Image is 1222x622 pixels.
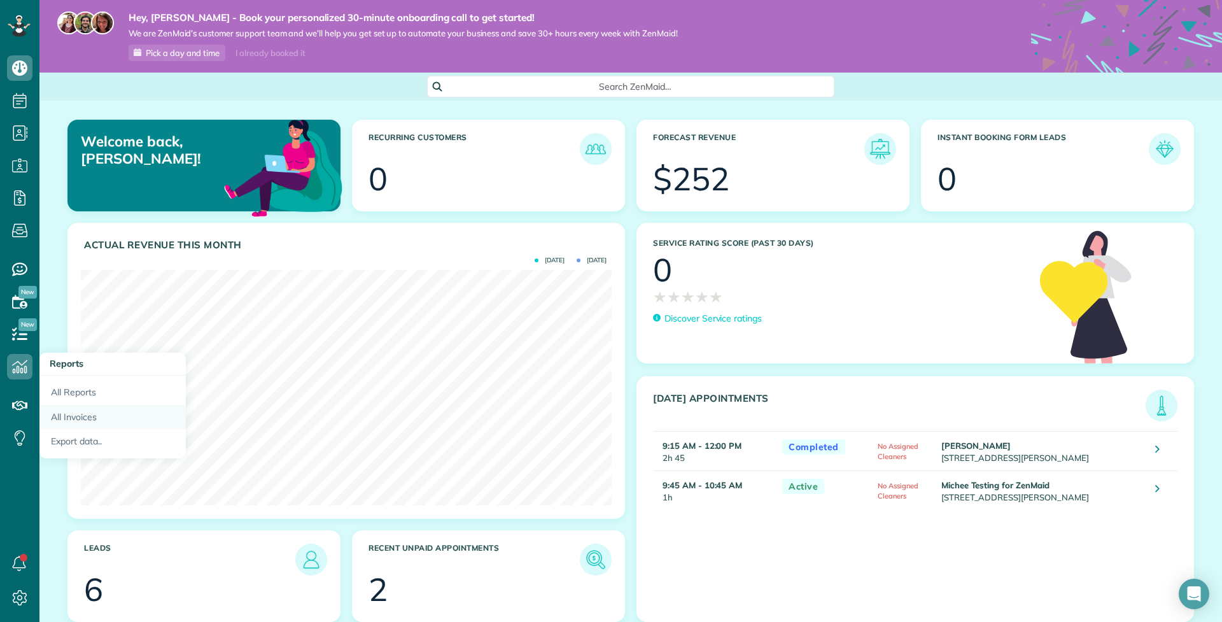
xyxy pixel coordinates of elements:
[129,11,678,24] strong: Hey, [PERSON_NAME] - Book your personalized 30-minute onboarding call to get started!
[878,442,918,461] span: No Assigned Cleaners
[369,163,388,195] div: 0
[583,136,608,162] img: icon_recurring_customers-cf858462ba22bcd05b5a5880d41d6543d210077de5bb9ebc9590e49fd87d84ed.png
[938,133,1149,165] h3: Instant Booking Form Leads
[535,257,565,264] span: [DATE]
[369,133,580,165] h3: Recurring Customers
[1152,136,1177,162] img: icon_form_leads-04211a6a04a5b2264e4ee56bc0799ec3eb69b7e499cbb523a139df1d13a81ae0.png
[653,254,672,286] div: 0
[50,358,83,369] span: Reports
[84,574,103,605] div: 6
[369,544,580,576] h3: Recent unpaid appointments
[129,28,678,39] span: We are ZenMaid’s customer support team and we’ll help you get set up to automate your business an...
[653,393,1146,421] h3: [DATE] Appointments
[583,547,608,572] img: icon_unpaid_appointments-47b8ce3997adf2238b356f14209ab4cced10bd1f174958f3ca8f1d0dd7fffeee.png
[39,376,186,405] a: All Reports
[664,312,762,325] p: Discover Service ratings
[1149,393,1174,418] img: icon_todays_appointments-901f7ab196bb0bea1936b74009e4eb5ffbc2d2711fa7634e0d609ed5ef32b18b.png
[653,286,667,308] span: ★
[663,480,742,490] strong: 9:45 AM - 10:45 AM
[18,286,37,299] span: New
[653,431,776,470] td: 2h 45
[653,163,729,195] div: $252
[298,547,324,572] img: icon_leads-1bed01f49abd5b7fead27621c3d59655bb73ed531f8eeb49469d10e621d6b896.png
[653,239,1027,248] h3: Service Rating score (past 30 days)
[941,480,1050,490] strong: Michee Testing for ZenMaid
[867,136,893,162] img: icon_forecast_revenue-8c13a41c7ed35a8dcfafea3cbb826a0462acb37728057bba2d056411b612bbbe.png
[681,286,695,308] span: ★
[369,574,388,605] div: 2
[663,441,741,451] strong: 9:15 AM - 12:00 PM
[74,11,97,34] img: jorge-587dff0eeaa6aab1f244e6dc62b8924c3b6ad411094392a53c71c6c4a576187d.jpg
[81,133,253,167] p: Welcome back, [PERSON_NAME]!
[577,257,607,264] span: [DATE]
[667,286,681,308] span: ★
[228,45,313,61] div: I already booked it
[18,318,37,331] span: New
[938,431,1146,470] td: [STREET_ADDRESS][PERSON_NAME]
[84,239,612,251] h3: Actual Revenue this month
[39,429,186,458] a: Export data..
[695,286,709,308] span: ★
[57,11,80,34] img: maria-72a9807cf96188c08ef61303f053569d2e2a8a1cde33d635c8a3ac13582a053d.jpg
[39,405,186,430] a: All Invoices
[146,48,220,58] span: Pick a day and time
[221,105,345,229] img: dashboard_welcome-42a62b7d889689a78055ac9021e634bf52bae3f8056760290aed330b23ab8690.png
[653,470,776,510] td: 1h
[938,163,957,195] div: 0
[878,481,918,500] span: No Assigned Cleaners
[1179,579,1209,609] div: Open Intercom Messenger
[91,11,114,34] img: michelle-19f622bdf1676172e81f8f8fba1fb50e276960ebfe0243fe18214015130c80e4.jpg
[782,479,824,495] span: Active
[129,45,225,61] a: Pick a day and time
[938,470,1146,510] td: [STREET_ADDRESS][PERSON_NAME]
[653,312,762,325] a: Discover Service ratings
[782,439,845,455] span: Completed
[941,441,1011,451] strong: [PERSON_NAME]
[84,544,295,576] h3: Leads
[709,286,723,308] span: ★
[653,133,864,165] h3: Forecast Revenue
